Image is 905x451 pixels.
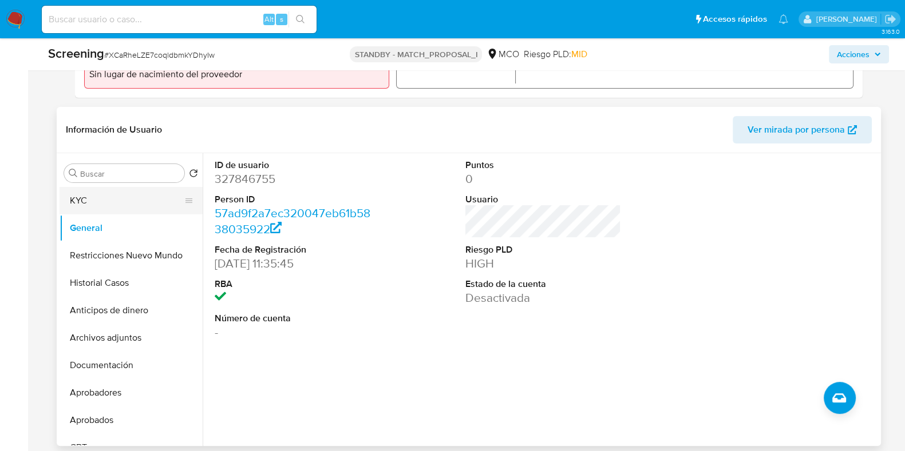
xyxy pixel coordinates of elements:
span: # XCaRheLZE7coqldbmkYDhyIw [104,49,215,61]
dt: Riesgo PLD [465,244,621,256]
span: MID [571,47,587,61]
button: Volver al orden por defecto [189,169,198,181]
span: Alt [264,14,274,25]
span: Ver mirada por persona [748,116,845,143]
button: Historial Casos [60,269,203,297]
dd: - [215,324,370,340]
dt: Fecha de Registración [215,244,370,256]
b: Screening [48,44,104,62]
p: marcela.perdomo@mercadolibre.com.co [816,14,880,25]
span: Acciones [837,45,870,63]
button: Acciones [829,45,889,63]
button: General [60,214,203,242]
span: s [280,14,283,25]
h1: Información de Usuario [66,124,162,135]
button: Aprobadores [60,379,203,406]
button: search-icon [289,11,312,27]
dt: ID de usuario [215,159,370,171]
span: Accesos rápidos [703,13,767,25]
span: 3.163.0 [881,27,899,36]
dd: 327846755 [215,171,370,187]
button: Ver mirada por persona [733,116,872,143]
p: STANDBY - MATCH_PROPOSAL_I [350,46,482,62]
button: Restricciones Nuevo Mundo [60,242,203,269]
dt: Usuario [465,193,621,206]
dt: Estado de la cuenta [465,278,621,290]
input: Buscar usuario o caso... [42,12,317,27]
input: Buscar [80,169,180,179]
button: Buscar [69,169,78,178]
dt: RBA [215,278,370,290]
dd: [DATE] 11:35:45 [215,256,370,272]
dt: Número de cuenta [215,312,370,325]
a: Salir [884,13,896,25]
dd: 0 [465,171,621,187]
button: Anticipos de dinero [60,297,203,324]
button: Aprobados [60,406,203,434]
dd: Desactivada [465,290,621,306]
button: Archivos adjuntos [60,324,203,352]
dd: HIGH [465,256,621,272]
a: Notificaciones [778,14,788,24]
a: 57ad9f2a7ec320047eb61b5838035922 [215,205,370,237]
dt: Puntos [465,159,621,171]
button: Documentación [60,352,203,379]
div: MCO [487,48,519,61]
dt: Person ID [215,193,370,206]
span: Riesgo PLD: [523,48,587,61]
button: KYC [60,187,193,214]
